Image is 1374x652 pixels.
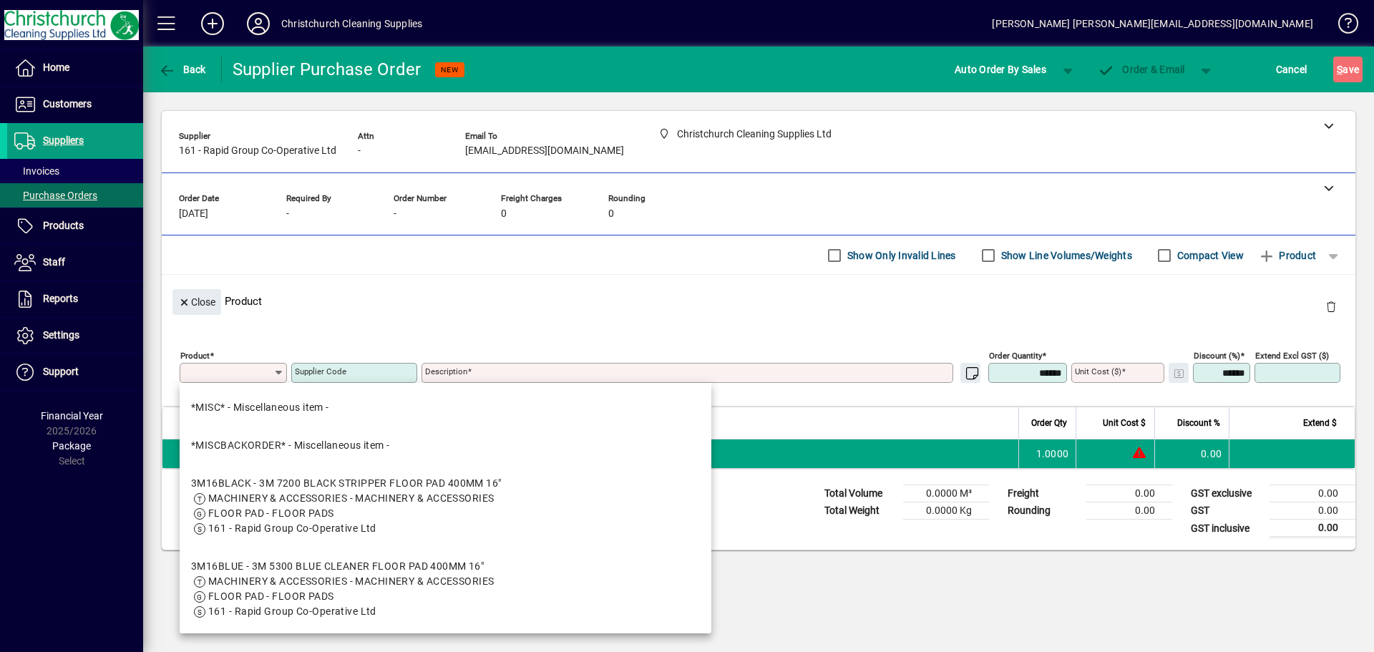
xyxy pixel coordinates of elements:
[43,62,69,73] span: Home
[180,389,711,427] mat-option: *MISC* - Miscellaneous item -
[43,135,84,146] span: Suppliers
[1314,300,1348,313] app-page-header-button: Delete
[158,64,206,75] span: Back
[7,318,143,354] a: Settings
[1174,248,1244,263] label: Compact View
[1272,57,1311,82] button: Cancel
[162,275,1355,327] div: Product
[7,208,143,244] a: Products
[180,351,210,361] mat-label: Product
[1303,415,1337,431] span: Extend $
[1031,415,1067,431] span: Order Qty
[1154,439,1229,468] td: 0.00
[180,427,711,464] mat-option: *MISCBACKORDER* - Miscellaneous item -
[286,208,289,220] span: -
[1098,64,1185,75] span: Order & Email
[1184,485,1270,502] td: GST exclusive
[1333,57,1363,82] button: Save
[1000,485,1086,502] td: Freight
[1270,502,1355,520] td: 0.00
[844,248,956,263] label: Show Only Invalid Lines
[208,605,376,617] span: 161 - Rapid Group Co-Operative Ltd
[1091,57,1192,82] button: Order & Email
[43,98,92,110] span: Customers
[992,12,1313,35] div: [PERSON_NAME] [PERSON_NAME][EMAIL_ADDRESS][DOMAIN_NAME]
[208,575,494,587] span: MACHINERY & ACCESSORIES - MACHINERY & ACCESSORIES
[14,190,97,201] span: Purchase Orders
[817,502,903,520] td: Total Weight
[358,145,361,157] span: -
[501,208,507,220] span: 0
[43,329,79,341] span: Settings
[172,289,221,315] button: Close
[43,220,84,231] span: Products
[1086,502,1172,520] td: 0.00
[190,11,235,37] button: Add
[1103,415,1146,431] span: Unit Cost $
[169,295,225,308] app-page-header-button: Close
[903,502,989,520] td: 0.0000 Kg
[7,354,143,390] a: Support
[1194,351,1240,361] mat-label: Discount (%)
[52,440,91,452] span: Package
[14,165,59,177] span: Invoices
[191,476,502,491] div: 3M16BLACK - 3M 7200 BLACK STRIPPER FLOOR PAD 400MM 16"
[817,485,903,502] td: Total Volume
[178,291,215,314] span: Close
[191,400,329,415] div: *MISC* - Miscellaneous item -
[1327,3,1356,49] a: Knowledge Base
[7,245,143,281] a: Staff
[608,208,614,220] span: 0
[235,11,281,37] button: Profile
[1000,502,1086,520] td: Rounding
[191,438,390,453] div: *MISCBACKORDER* - Miscellaneous item -
[143,57,222,82] app-page-header-button: Back
[208,507,334,519] span: FLOOR PAD - FLOOR PADS
[43,256,65,268] span: Staff
[425,366,467,376] mat-label: Description
[1314,289,1348,323] button: Delete
[1184,502,1270,520] td: GST
[998,248,1132,263] label: Show Line Volumes/Weights
[1270,520,1355,537] td: 0.00
[155,57,210,82] button: Back
[191,559,494,574] div: 3M16BLUE - 3M 5300 BLUE CLEANER FLOOR PAD 400MM 16"
[7,281,143,317] a: Reports
[7,183,143,208] a: Purchase Orders
[208,590,334,602] span: FLOOR PAD - FLOOR PADS
[208,522,376,534] span: 161 - Rapid Group Co-Operative Ltd
[7,87,143,122] a: Customers
[955,58,1046,81] span: Auto Order By Sales
[903,485,989,502] td: 0.0000 M³
[180,548,711,631] mat-option: 3M16BLUE - 3M 5300 BLUE CLEANER FLOOR PAD 400MM 16"
[1337,64,1343,75] span: S
[947,57,1053,82] button: Auto Order By Sales
[41,410,103,422] span: Financial Year
[1086,485,1172,502] td: 0.00
[7,159,143,183] a: Invoices
[1184,520,1270,537] td: GST inclusive
[989,351,1042,361] mat-label: Order Quantity
[180,464,711,548] mat-option: 3M16BLACK - 3M 7200 BLACK STRIPPER FLOOR PAD 400MM 16"
[295,366,346,376] mat-label: Supplier Code
[43,366,79,377] span: Support
[1276,58,1307,81] span: Cancel
[208,492,494,504] span: MACHINERY & ACCESSORIES - MACHINERY & ACCESSORIES
[43,293,78,304] span: Reports
[1337,58,1359,81] span: ave
[179,145,336,157] span: 161 - Rapid Group Co-Operative Ltd
[281,12,422,35] div: Christchurch Cleaning Supplies
[441,65,459,74] span: NEW
[394,208,396,220] span: -
[1255,351,1329,361] mat-label: Extend excl GST ($)
[465,145,624,157] span: [EMAIL_ADDRESS][DOMAIN_NAME]
[7,50,143,86] a: Home
[1018,439,1076,468] td: 1.0000
[179,208,208,220] span: [DATE]
[233,58,422,81] div: Supplier Purchase Order
[1177,415,1220,431] span: Discount %
[1270,485,1355,502] td: 0.00
[1075,366,1121,376] mat-label: Unit Cost ($)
